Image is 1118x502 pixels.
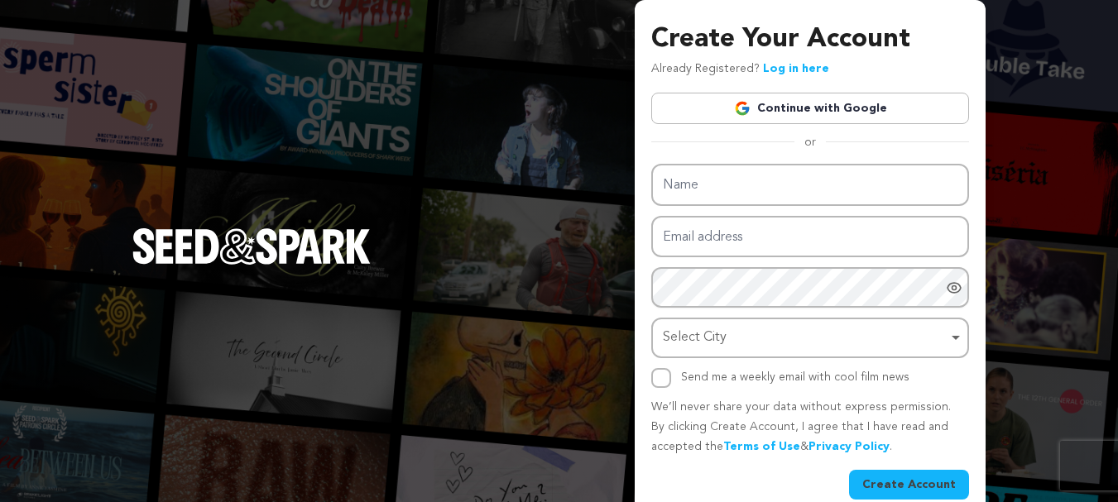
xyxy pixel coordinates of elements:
[651,60,829,79] p: Already Registered?
[651,93,969,124] a: Continue with Google
[794,134,826,151] span: or
[132,228,371,265] img: Seed&Spark Logo
[651,20,969,60] h3: Create Your Account
[651,216,969,258] input: Email address
[763,63,829,74] a: Log in here
[849,470,969,500] button: Create Account
[663,326,948,350] div: Select City
[809,441,890,452] a: Privacy Policy
[132,228,371,298] a: Seed&Spark Homepage
[681,371,909,383] label: Send me a weekly email with cool film news
[946,280,962,296] a: Show password as plain text. Warning: this will display your password on the screen.
[651,164,969,206] input: Name
[651,398,969,457] p: We’ll never share your data without express permission. By clicking Create Account, I agree that ...
[734,100,751,117] img: Google logo
[723,441,800,452] a: Terms of Use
